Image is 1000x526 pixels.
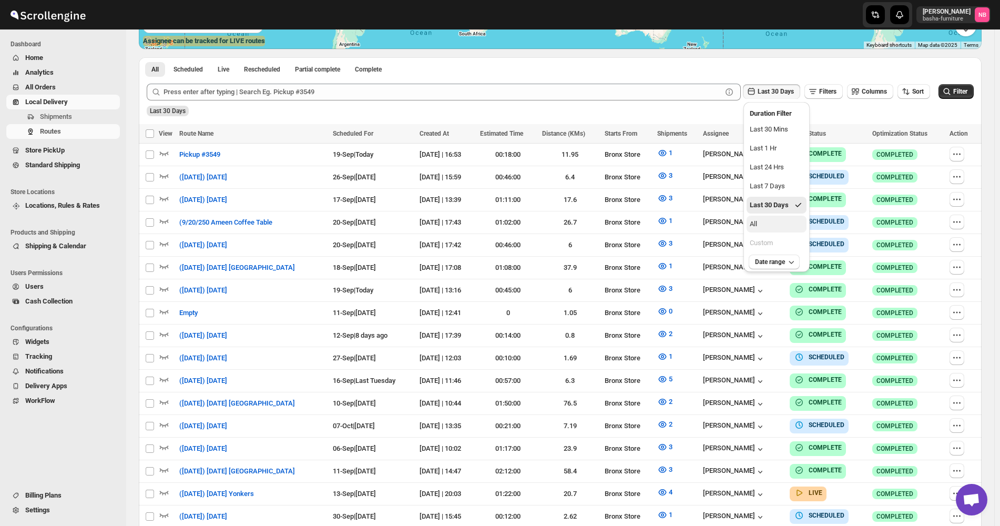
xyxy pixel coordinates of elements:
div: 37.9 [542,262,598,273]
button: COMPLETE [794,307,842,317]
b: COMPLETE [809,286,842,293]
span: ([DATE]) [DATE] [GEOGRAPHIC_DATA] [179,262,295,273]
span: Products and Shipping [11,228,121,237]
div: Last 7 Days [750,181,785,191]
span: Home [25,54,43,62]
button: Sort [897,84,930,99]
span: 19-Sep | Today [333,150,373,158]
button: 1 [651,145,679,161]
span: 3 [669,466,672,473]
span: Complete [355,65,382,74]
div: Bronx Store [605,240,651,250]
span: Nael Basha [975,7,989,22]
div: 6.3 [542,376,598,386]
div: 26.7 [542,217,598,228]
button: 2 [651,416,679,433]
button: Last 30 Mins [747,121,807,138]
span: Last 30 Days [758,88,794,95]
span: Filter [953,88,967,95]
button: ([DATE]) [DATE] [173,440,233,457]
div: Bronx Store [605,172,651,183]
button: [PERSON_NAME] [703,512,766,522]
button: COMPLETE [794,442,842,453]
button: [PERSON_NAME] [703,331,766,341]
button: SCHEDULED [794,171,844,181]
div: 00:45:00 [480,285,536,296]
button: Empty [173,305,204,321]
span: 4 [669,488,672,496]
span: Pickup #3549 [179,149,220,160]
div: [PERSON_NAME] [703,195,766,206]
span: COMPLETED [876,196,913,204]
span: COMPLETED [876,218,913,227]
span: Partial complete [295,65,340,74]
b: COMPLETE [809,444,842,451]
span: Rescheduled [244,65,280,74]
div: Bronx Store [605,285,651,296]
text: NB [978,12,986,18]
button: COMPLETE [794,148,842,159]
button: Filters [804,84,843,99]
div: [PERSON_NAME] [703,263,766,274]
button: Analytics [6,65,120,80]
div: 00:18:00 [480,149,536,160]
div: [PERSON_NAME] [703,399,766,409]
button: Custom [747,235,807,251]
span: 26-Sep | [DATE] [333,173,376,181]
b: COMPLETE [809,376,842,383]
span: Shipping & Calendar [25,242,86,250]
span: Created At [420,130,449,137]
b: COMPLETE [809,467,842,474]
span: Local Delivery [25,98,68,106]
p: [PERSON_NAME] [923,7,971,16]
span: ([DATE]) [DATE] [179,240,227,250]
button: 1 [651,348,679,365]
button: [PERSON_NAME] [703,353,766,364]
span: ([DATE]) [DATE] [179,195,227,205]
span: ([DATE]) [DATE] [179,511,227,522]
span: Live [218,65,229,74]
span: 2 [669,420,672,428]
span: Widgets [25,338,49,346]
button: User menu [916,6,991,23]
button: Tracking [6,349,120,364]
button: 5 [651,371,679,388]
button: [PERSON_NAME] [703,489,766,500]
div: 00:46:00 [480,240,536,250]
div: Bronx Store [605,330,651,341]
button: 1 [651,258,679,275]
span: Empty [179,308,198,318]
div: 1.05 [542,308,598,318]
span: Distance (KMs) [542,130,585,137]
span: Delivery Apps [25,382,67,390]
button: All [747,216,807,232]
div: [DATE] | 17:43 [420,217,474,228]
b: COMPLETE [809,331,842,338]
span: Scheduled [174,65,203,74]
button: Last 30 Days [743,84,800,99]
b: LIVE [809,489,822,497]
button: Routes [6,124,120,139]
button: [PERSON_NAME] [703,376,766,387]
div: 11.95 [542,149,598,160]
button: [PERSON_NAME] [703,150,766,160]
button: WorkFlow [6,393,120,408]
button: SCHEDULED [794,352,844,362]
span: Assignee [703,130,729,137]
b: COMPLETE [809,150,842,157]
span: ([DATE]) [DATE] [179,443,227,454]
span: Optimization Status [872,130,927,137]
span: 12-Sep | 8 days ago [333,331,387,339]
span: Columns [862,88,887,95]
button: LIVE [794,488,822,498]
span: 3 [669,443,672,451]
b: COMPLETE [809,308,842,316]
b: SCHEDULED [809,512,844,519]
span: COMPLETED [876,264,913,272]
button: Last 7 Days [747,178,807,195]
button: 3 [651,190,679,207]
div: Bronx Store [605,195,651,205]
label: Assignee can be tracked for LIVE routes [143,36,265,46]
